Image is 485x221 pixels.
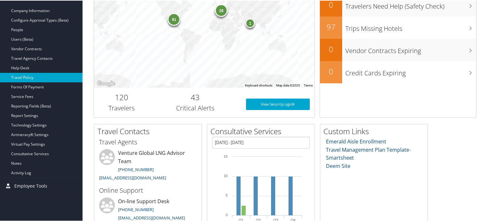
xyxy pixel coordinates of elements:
[99,137,197,146] h3: Travel Agents
[224,173,228,177] tspan: 10
[245,18,255,27] div: 1
[246,98,310,109] a: View SecurityLogic®
[245,83,272,87] button: Keyboard shortcuts
[118,206,154,212] a: [PHONE_NUMBER]
[345,43,476,55] h3: Vendor Contracts Expiring
[320,60,476,83] a: 0Credit Cards Expiring
[210,125,315,136] h2: Consultative Services
[345,65,476,77] h3: Credit Cards Expiring
[326,137,386,144] a: Emerald Aisle Enrollment
[96,79,116,87] a: Open this area in Google Maps (opens a new window)
[226,212,228,216] tspan: 0
[320,16,476,38] a: 97Trips Missing Hotels
[226,193,228,197] tspan: 5
[320,43,342,54] h2: 0
[326,146,411,161] a: Travel Management Plan Template- Smartsheet
[14,177,47,193] span: Employee Tools
[168,12,180,25] div: 91
[96,79,116,87] img: Google
[154,91,236,102] h2: 43
[276,83,300,86] span: Map data ©2025
[154,103,236,112] h3: Critical Alerts
[97,125,202,136] h2: Travel Contacts
[320,38,476,60] a: 0Vendor Contracts Expiring
[304,83,313,86] a: Terms (opens in new tab)
[96,148,200,183] li: Venture Global LNG Advisor Team
[320,66,342,76] h2: 0
[326,162,350,169] a: Deem Site
[323,125,428,136] h2: Custom Links
[118,166,154,172] a: [PHONE_NUMBER]
[99,185,197,194] h3: Online Support
[224,154,228,158] tspan: 15
[215,3,228,16] div: 28
[320,21,342,32] h2: 97
[118,214,185,220] a: [EMAIL_ADDRESS][DOMAIN_NAME]
[99,91,144,102] h2: 120
[99,174,166,180] a: [EMAIL_ADDRESS][DOMAIN_NAME]
[345,20,476,32] h3: Trips Missing Hotels
[99,103,144,112] h3: Travelers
